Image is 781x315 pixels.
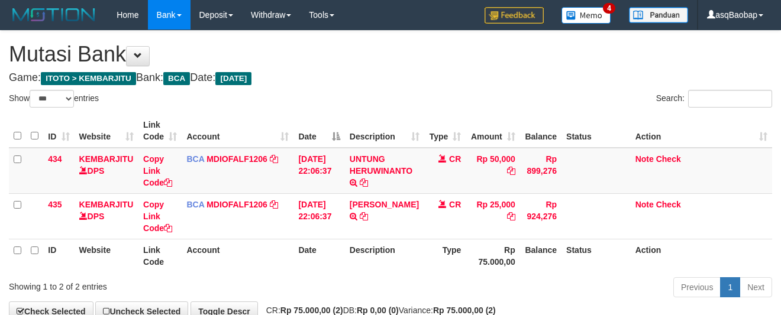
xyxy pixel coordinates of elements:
a: MDIOFALF1206 [206,154,267,164]
td: Rp 50,000 [466,148,519,194]
a: Copy UNTUNG HERUWINANTO to clipboard [360,178,368,187]
td: Rp 25,000 [466,193,519,239]
span: 434 [48,154,62,164]
a: Copy MDIOFALF1206 to clipboard [270,154,278,164]
label: Search: [656,90,772,108]
span: 4 [603,3,615,14]
div: Showing 1 to 2 of 2 entries [9,276,317,293]
img: Feedback.jpg [485,7,544,24]
th: Description: activate to sort column ascending [345,114,424,148]
th: Action [631,239,772,272]
a: Note [635,154,654,164]
span: ITOTO > KEMBARJITU [41,72,136,85]
img: MOTION_logo.png [9,6,99,24]
th: Rp 75.000,00 [466,239,519,272]
td: [DATE] 22:06:37 [293,148,344,194]
th: Status [561,114,631,148]
td: Rp 924,276 [520,193,561,239]
th: Balance [520,114,561,148]
td: DPS [75,193,139,239]
input: Search: [688,90,772,108]
td: DPS [75,148,139,194]
th: Amount: activate to sort column ascending [466,114,519,148]
th: Account [182,239,293,272]
th: Link Code: activate to sort column ascending [138,114,182,148]
img: panduan.png [629,7,688,23]
th: Link Code [138,239,182,272]
th: Date [293,239,344,272]
span: CR [449,154,461,164]
td: [DATE] 22:06:37 [293,193,344,239]
th: ID [43,239,74,272]
a: Check [656,154,681,164]
th: Website: activate to sort column ascending [75,114,139,148]
th: Action: activate to sort column ascending [631,114,772,148]
a: Next [740,277,772,297]
span: BCA [163,72,190,85]
strong: Rp 75.000,00 (2) [280,306,343,315]
a: Copy Link Code [143,200,172,233]
span: BCA [186,154,204,164]
span: CR: DB: Variance: [260,306,496,315]
th: Date: activate to sort column descending [293,114,344,148]
th: Status [561,239,631,272]
a: UNTUNG HERUWINANTO [350,154,412,176]
strong: Rp 75.000,00 (2) [433,306,496,315]
a: Note [635,200,654,209]
th: Account: activate to sort column ascending [182,114,293,148]
a: Copy Link Code [143,154,172,187]
h4: Game: Bank: Date: [9,72,772,84]
a: [PERSON_NAME] [350,200,419,209]
th: Website [75,239,139,272]
span: BCA [186,200,204,209]
strong: Rp 0,00 (0) [357,306,399,315]
a: Copy EKO PRIANTONO to clipboard [360,212,368,221]
span: CR [449,200,461,209]
a: Copy Rp 25,000 to clipboard [507,212,515,221]
th: Description [345,239,424,272]
span: [DATE] [215,72,251,85]
h1: Mutasi Bank [9,43,772,66]
a: MDIOFALF1206 [206,200,267,209]
img: Button%20Memo.svg [561,7,611,24]
td: Rp 899,276 [520,148,561,194]
label: Show entries [9,90,99,108]
th: Type: activate to sort column ascending [424,114,466,148]
span: 435 [48,200,62,209]
th: ID: activate to sort column ascending [43,114,74,148]
a: KEMBARJITU [79,154,134,164]
a: KEMBARJITU [79,200,134,209]
a: Copy Rp 50,000 to clipboard [507,166,515,176]
th: Type [424,239,466,272]
a: Copy MDIOFALF1206 to clipboard [270,200,278,209]
a: 1 [720,277,740,297]
th: Balance [520,239,561,272]
a: Check [656,200,681,209]
a: Previous [673,277,721,297]
select: Showentries [30,90,74,108]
